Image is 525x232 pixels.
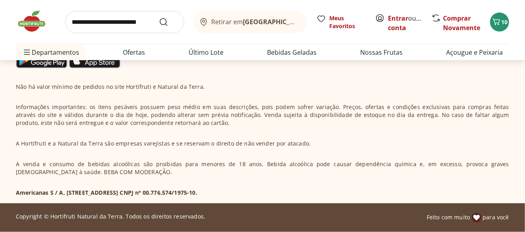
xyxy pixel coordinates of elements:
button: Menu [22,43,32,62]
span: Meus Favoritos [329,14,366,30]
p: A venda e consumo de bebidas alcoólicas são proibidas para menores de 18 anos. Bebida alcoólica p... [16,161,509,176]
a: Meus Favoritos [317,14,366,30]
span: ou [388,13,423,33]
p: Copyright © Hortifruti Natural da Terra. Todos os direitos reservados. [16,213,205,221]
span: para você [483,214,509,222]
p: Não há valor mínimo de pedidos no site Hortifruti e Natural da Terra. [16,83,205,91]
a: Nossas Frutas [360,48,403,57]
a: Comprar Novamente [443,14,480,32]
span: 10 [501,18,508,26]
b: [GEOGRAPHIC_DATA]/[GEOGRAPHIC_DATA] [243,17,377,26]
span: Retirar em [212,18,299,25]
input: search [65,11,184,33]
a: Açougue e Peixaria [446,48,503,57]
img: Hortifruti [16,10,55,33]
button: Submit Search [159,17,178,27]
a: Entrar [388,14,408,23]
a: Ofertas [123,48,145,57]
span: Departamentos [22,43,79,62]
a: Bebidas Geladas [267,48,317,57]
p: Informações importantes: os itens pesáveis possuem peso médio em suas descrições, pois podem sofr... [16,104,509,127]
p: Americanas S / A, [STREET_ADDRESS] CNPJ nº 00.776.574/1975-10. [16,189,197,197]
a: Último Lote [189,48,223,57]
img: App Store Icon [69,53,120,69]
button: Retirar em[GEOGRAPHIC_DATA]/[GEOGRAPHIC_DATA] [194,11,307,33]
p: A Hortifruti e a Natural da Terra são empresas varejistas e se reservam o direito de não vender p... [16,140,311,148]
img: Google Play Icon [16,53,67,69]
a: Criar conta [388,14,431,32]
button: Carrinho [490,13,509,32]
span: Feito com muito [427,214,470,222]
